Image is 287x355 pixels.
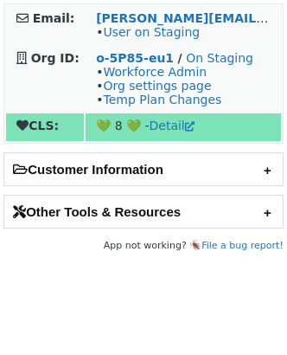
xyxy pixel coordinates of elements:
a: Temp Plan Changes [103,93,221,106]
h2: Other Tools & Resources [4,196,283,228]
a: Workforce Admin [103,65,207,79]
strong: CLS: [16,119,59,132]
a: Org settings page [103,79,211,93]
span: • [96,25,200,39]
td: 💚 8 💚 - [86,113,281,141]
a: On Staging [186,51,253,65]
a: Detail [150,119,195,132]
strong: Org ID: [31,51,80,65]
strong: / [178,51,182,65]
h2: Customer Information [4,153,283,185]
a: File a bug report! [201,240,284,251]
footer: App not working? 🪳 [3,237,284,255]
span: • • • [96,65,221,106]
a: User on Staging [103,25,200,39]
strong: Email: [33,11,75,25]
a: o-5P85-eu1 [96,51,174,65]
